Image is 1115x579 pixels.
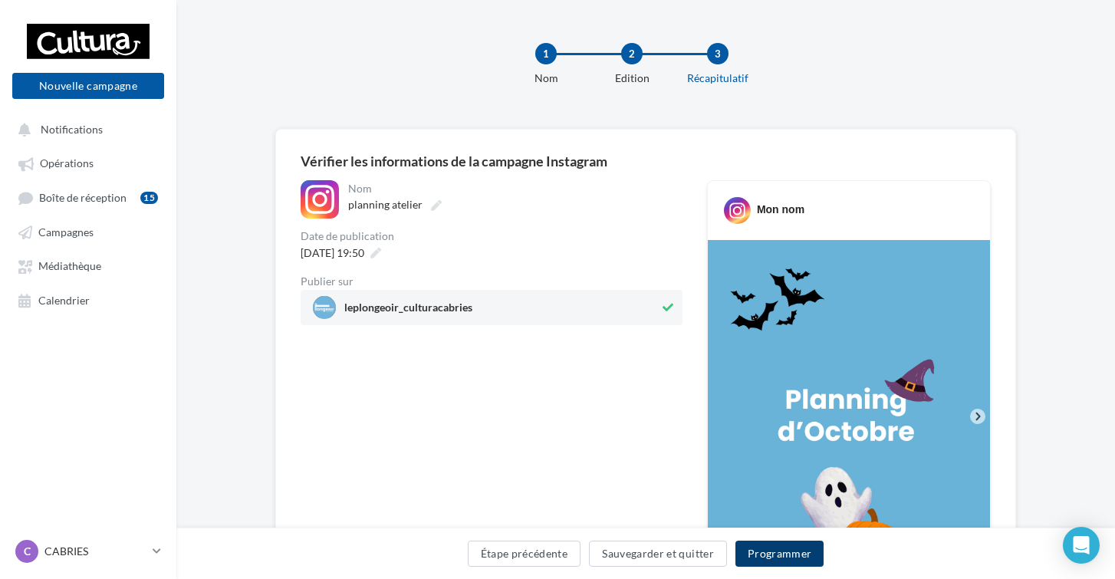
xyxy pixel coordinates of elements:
[707,43,729,64] div: 3
[621,43,643,64] div: 2
[535,43,557,64] div: 1
[24,544,31,559] span: C
[38,294,90,307] span: Calendrier
[9,218,167,245] a: Campagnes
[38,225,94,239] span: Campagnes
[468,541,581,567] button: Étape précédente
[40,157,94,170] span: Opérations
[301,276,682,287] div: Publier sur
[9,149,167,176] a: Opérations
[38,260,101,273] span: Médiathèque
[12,73,164,99] button: Nouvelle campagne
[39,191,127,204] span: Boîte de réception
[583,71,681,86] div: Edition
[497,71,595,86] div: Nom
[301,154,991,168] div: Vérifier les informations de la campagne Instagram
[735,541,824,567] button: Programmer
[12,537,164,566] a: C CABRIES
[344,302,472,319] span: leplongeoir_culturacabries
[348,183,679,194] div: Nom
[669,71,767,86] div: Récapitulatif
[757,202,804,217] div: Mon nom
[44,544,146,559] p: CABRIES
[9,252,167,279] a: Médiathèque
[41,123,103,136] span: Notifications
[9,183,167,212] a: Boîte de réception15
[9,115,161,143] button: Notifications
[1063,527,1100,564] div: Open Intercom Messenger
[301,231,682,242] div: Date de publication
[140,192,158,204] div: 15
[589,541,727,567] button: Sauvegarder et quitter
[9,286,167,314] a: Calendrier
[348,198,423,211] span: planning atelier
[301,246,364,259] span: [DATE] 19:50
